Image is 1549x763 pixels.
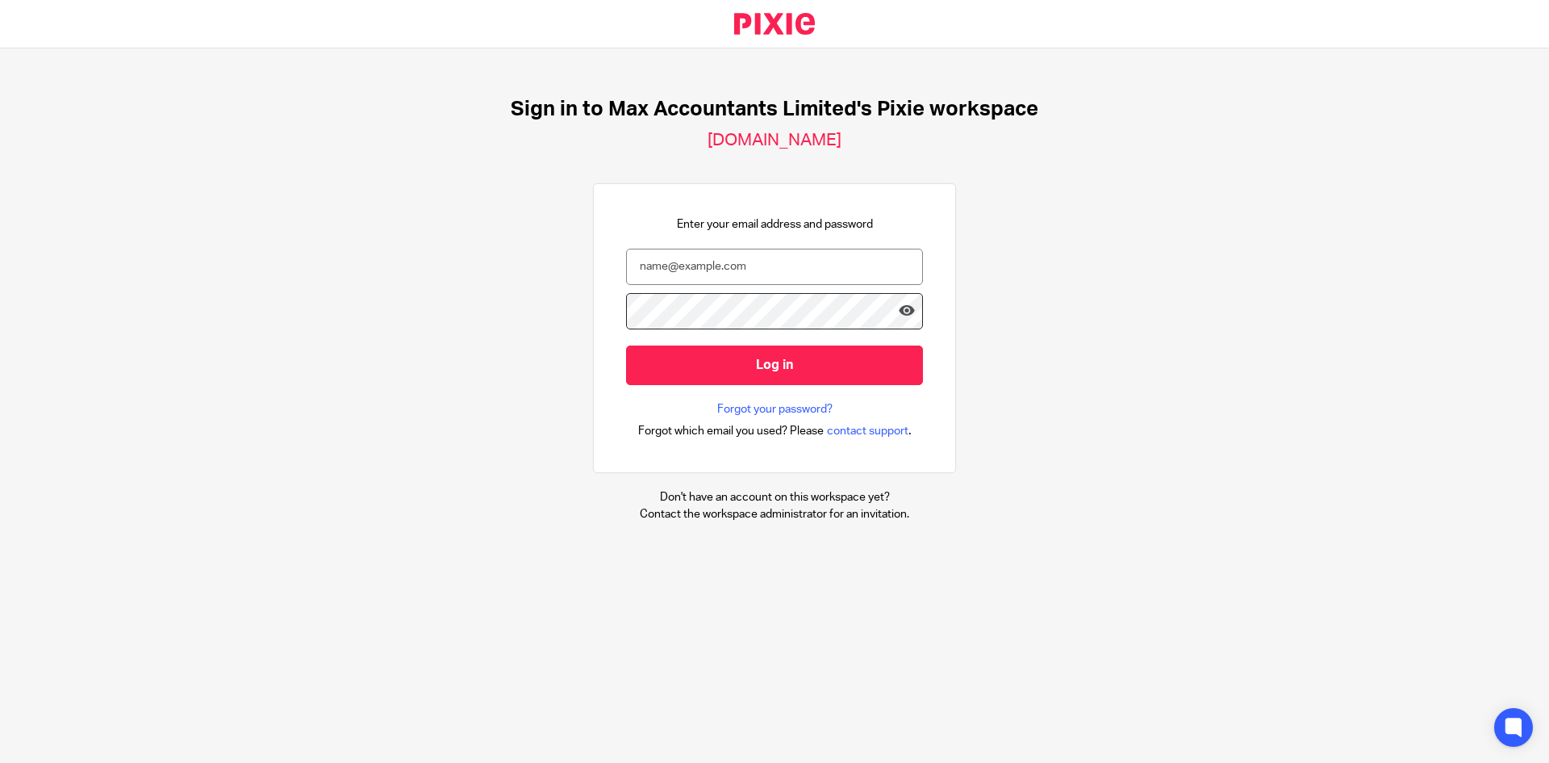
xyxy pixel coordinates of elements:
[511,97,1038,122] h1: Sign in to Max Accountants Limited's Pixie workspace
[708,130,841,151] h2: [DOMAIN_NAME]
[638,421,912,440] div: .
[717,401,833,417] a: Forgot your password?
[626,346,923,385] input: Log in
[827,423,908,439] span: contact support
[638,423,824,439] span: Forgot which email you used? Please
[640,489,909,505] p: Don't have an account on this workspace yet?
[640,506,909,522] p: Contact the workspace administrator for an invitation.
[677,216,873,233] p: Enter your email address and password
[626,249,923,285] input: name@example.com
